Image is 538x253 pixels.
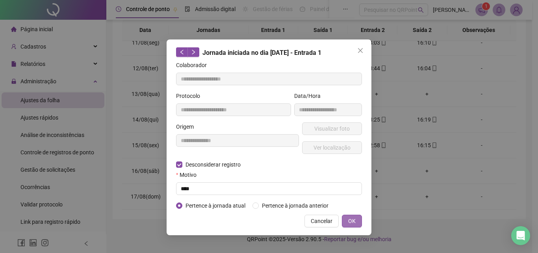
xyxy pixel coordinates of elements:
span: right [191,49,196,55]
button: Cancelar [304,215,339,227]
label: Data/Hora [294,92,326,100]
div: Open Intercom Messenger [511,226,530,245]
div: Jornada iniciada no dia [DATE] - Entrada 1 [176,47,362,58]
label: Motivo [176,171,202,179]
span: left [179,49,185,55]
span: Pertence à jornada atual [182,201,249,210]
label: Origem [176,122,199,131]
button: left [176,47,188,57]
button: Close [354,44,367,57]
label: Protocolo [176,92,205,100]
span: Desconsiderar registro [182,160,244,169]
span: OK [348,217,356,225]
button: right [187,47,199,57]
span: Pertence à jornada anterior [259,201,332,210]
span: close [357,47,364,54]
button: Visualizar foto [302,122,362,135]
button: Ver localização [302,141,362,154]
span: Cancelar [311,217,332,225]
label: Colaborador [176,61,212,69]
button: OK [342,215,362,227]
